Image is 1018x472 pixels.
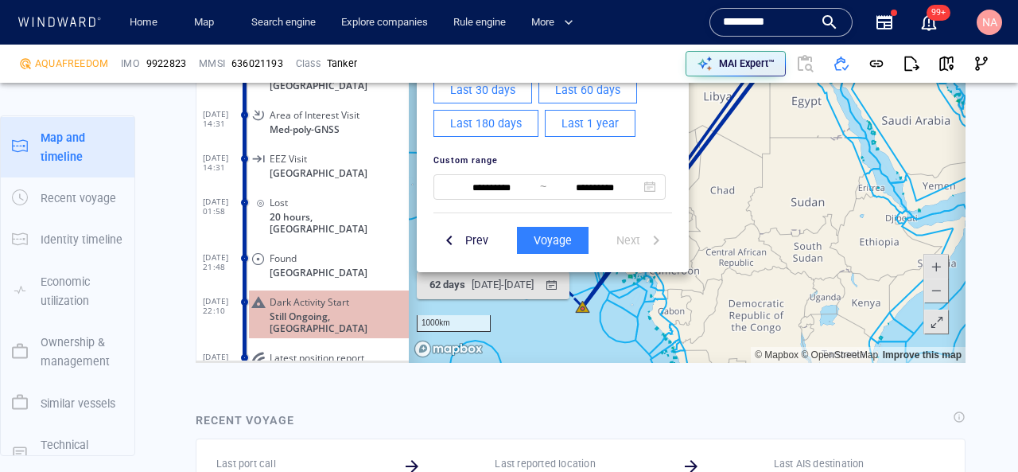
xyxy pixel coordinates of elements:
button: Recent voyage [1,177,134,219]
button: Similar vessels [1,383,134,424]
a: Rule engine [447,9,512,37]
a: Identity timeline [1,232,134,247]
p: IMO [121,57,140,71]
button: Last 60 days [343,207,441,234]
div: Recent voyage [196,411,294,430]
p: Map and timeline [41,128,123,167]
button: View on map [929,46,964,81]
iframe: Chat [950,400,1006,460]
button: NA [973,6,1005,38]
button: 99+ [910,3,948,41]
p: Class [296,57,321,71]
span: Last 60 days [359,211,425,231]
button: Home [118,9,169,37]
div: AQUAFREEDOM [35,57,108,71]
a: Similar vessels [1,395,134,410]
a: Map [188,9,226,37]
a: Home [123,9,164,37]
span: More [531,14,573,32]
span: Last 1 year [366,244,423,264]
button: Economic utilization [1,261,134,322]
a: Explore companies [335,9,434,37]
button: Get link [859,46,894,81]
div: Tanker [327,57,357,71]
span: NA [982,16,997,29]
button: Voyage [321,357,393,384]
div: 636021193 [231,57,283,71]
span: ~ [344,310,351,323]
p: Similar vessels [41,394,115,413]
button: MAI Expert™ [686,51,786,76]
p: Identity timeline [41,230,122,249]
span: Custom range [238,286,302,296]
button: Visual Link Analysis [964,46,999,81]
span: 99+ [927,5,950,21]
div: NADAV D defined risk: moderate risk [19,57,32,70]
button: Identity timeline [1,219,134,260]
p: Last reported location [495,457,595,471]
a: Recent voyage [1,190,134,205]
button: Last 1 year [349,240,440,267]
a: Economic utilization [1,283,134,298]
p: MMSI [199,57,225,71]
p: Ownership & management [41,333,123,372]
p: MAI Expert™ [719,57,775,71]
p: Recent voyage [41,189,116,208]
span: Last 7 days [328,177,387,197]
button: Add to vessel list [824,46,859,81]
button: [DATE] [238,174,305,201]
button: Map [181,9,232,37]
button: Last 30 days [238,207,336,234]
span: Last 180 days [254,244,326,264]
span: Last 30 days [254,211,320,231]
a: Search engine [245,9,322,37]
button: Export report [894,46,929,81]
p: Last AIS destination [774,457,865,471]
button: Ownership & management [1,322,134,383]
button: Last 7 days [311,174,403,201]
p: Last port call [216,457,276,471]
span: [DATE] [254,177,288,197]
a: Map and timeline [1,138,134,154]
a: Ownership & management [1,344,134,359]
a: Technical details [1,446,134,461]
button: Map and timeline [1,117,134,178]
div: Notification center [919,13,938,32]
button: Prev [238,357,299,386]
button: More [525,9,587,37]
div: Prev [266,358,296,384]
p: Economic utilization [41,272,123,311]
span: Voyage [338,361,376,381]
span: 9922823 [146,57,186,71]
button: Last 180 days [238,240,343,267]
